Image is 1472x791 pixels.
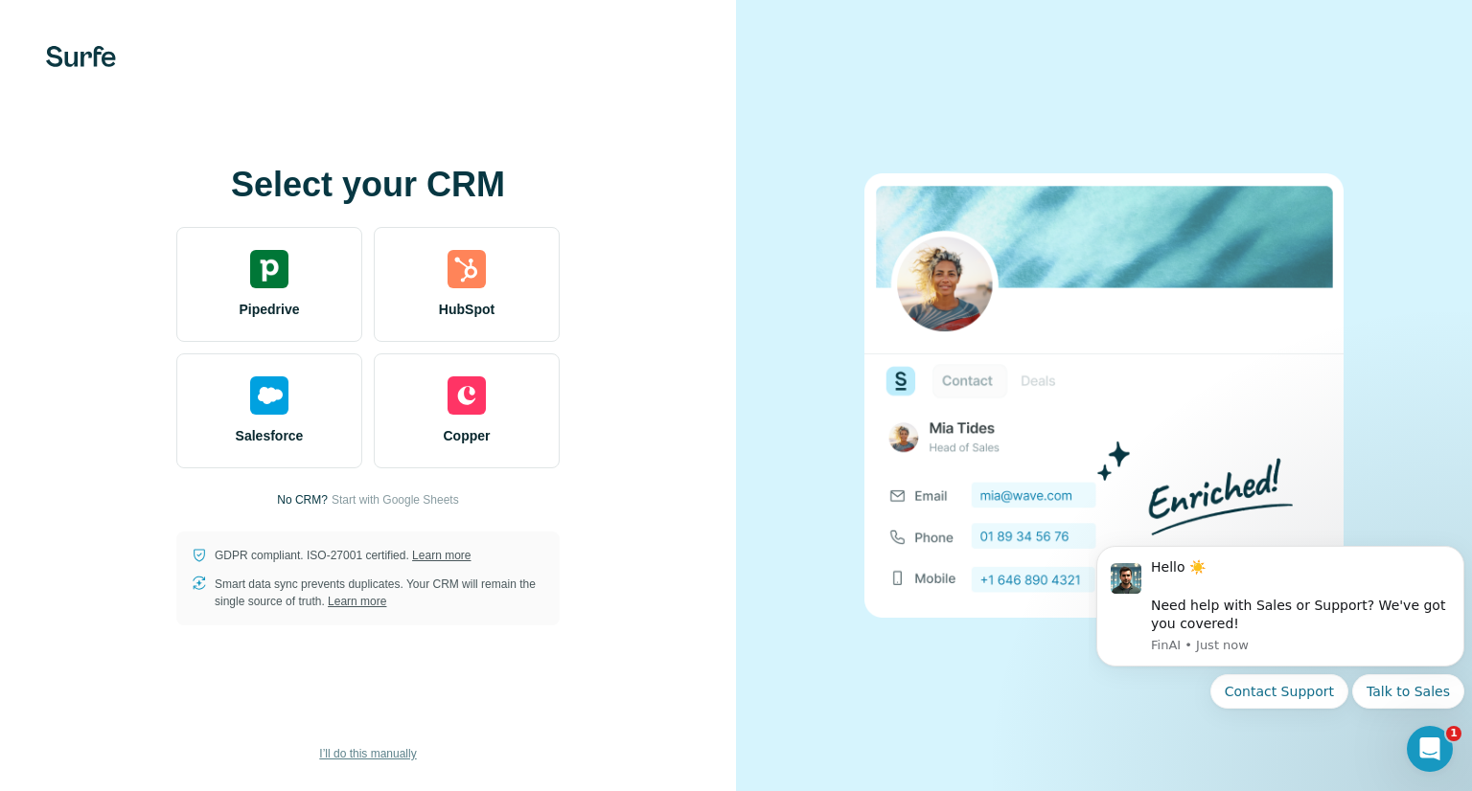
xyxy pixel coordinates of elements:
p: No CRM? [277,491,328,508]
span: Salesforce [236,426,304,445]
button: Start with Google Sheets [332,491,459,508]
a: Learn more [328,595,386,608]
h1: Select your CRM [176,166,560,204]
iframe: Intercom live chat [1407,726,1453,772]
img: Surfe's logo [46,46,116,67]
iframe: Intercom notifications message [1089,523,1472,781]
span: I’ll do this manually [319,745,416,762]
img: none image [864,173,1344,617]
span: HubSpot [439,300,494,319]
span: 1 [1446,726,1461,741]
img: hubspot's logo [448,250,486,288]
img: copper's logo [448,376,486,415]
span: Copper [444,426,491,445]
img: salesforce's logo [250,376,288,415]
a: Learn more [412,549,471,562]
p: Smart data sync prevents duplicates. Your CRM will remain the single source of truth. [215,576,544,610]
button: I’ll do this manually [306,739,429,768]
span: Pipedrive [239,300,299,319]
p: GDPR compliant. ISO-27001 certified. [215,547,471,564]
img: pipedrive's logo [250,250,288,288]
